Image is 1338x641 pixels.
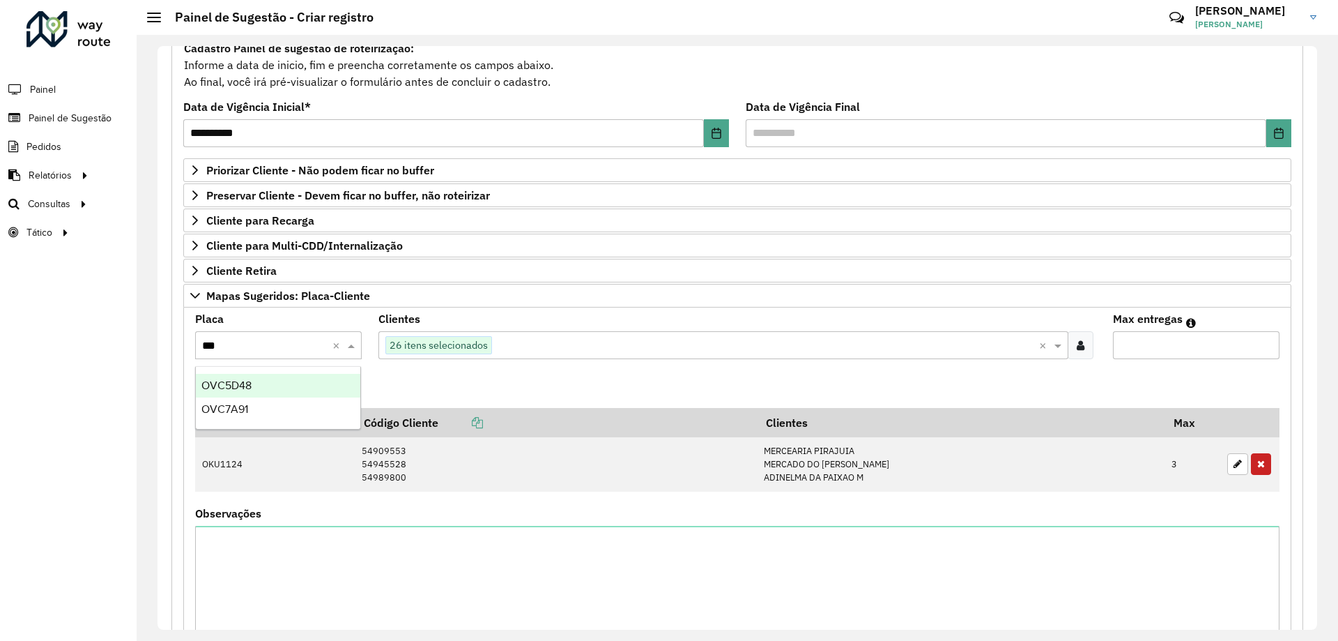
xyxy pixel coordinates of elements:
[354,437,756,492] td: 54909553 54945528 54989800
[386,337,491,354] span: 26 itens selecionados
[183,209,1291,232] a: Cliente para Recarga
[206,290,370,301] span: Mapas Sugeridos: Placa-Cliente
[201,403,248,415] span: OVC7A91
[704,119,729,147] button: Choose Date
[1266,119,1291,147] button: Choose Date
[206,215,314,226] span: Cliente para Recarga
[354,408,756,437] th: Código Cliente
[183,234,1291,257] a: Cliente para Multi-CDD/Internalização
[195,310,224,327] label: Placa
[206,190,490,201] span: Preservar Cliente - Devem ficar no buffer, não roteirizar
[206,265,277,276] span: Cliente Retira
[195,437,354,492] td: OKU1124
[1195,4,1300,17] h3: [PERSON_NAME]
[195,505,261,522] label: Observações
[206,165,434,176] span: Priorizar Cliente - Não podem ficar no buffer
[1039,337,1051,354] span: Clear all
[1162,3,1192,33] a: Contato Rápido
[183,98,311,115] label: Data de Vigência Inicial
[746,98,860,115] label: Data de Vigência Final
[183,259,1291,282] a: Cliente Retira
[29,111,111,126] span: Painel de Sugestão
[26,225,52,240] span: Tático
[1164,437,1220,492] td: 3
[1186,317,1196,329] em: Máximo de clientes que serão colocados na mesma rota com os clientes informados
[183,39,1291,91] div: Informe a data de inicio, fim e preencha corretamente os campos abaixo. Ao final, você irá pré-vi...
[378,310,420,327] label: Clientes
[161,10,374,25] h2: Painel de Sugestão - Criar registro
[1195,18,1300,31] span: [PERSON_NAME]
[757,408,1164,437] th: Clientes
[332,337,344,354] span: Clear all
[195,366,361,430] ng-dropdown-panel: Options list
[201,379,252,391] span: OVC5D48
[183,183,1291,207] a: Preservar Cliente - Devem ficar no buffer, não roteirizar
[184,41,414,55] strong: Cadastro Painel de sugestão de roteirização:
[438,416,483,430] a: Copiar
[757,437,1164,492] td: MERCEARIA PIRAJUIA MERCADO DO [PERSON_NAME] ADINELMA DA PAIXAO M
[29,168,72,183] span: Relatórios
[183,158,1291,182] a: Priorizar Cliente - Não podem ficar no buffer
[1113,310,1183,327] label: Max entregas
[183,284,1291,308] a: Mapas Sugeridos: Placa-Cliente
[30,82,56,97] span: Painel
[1164,408,1220,437] th: Max
[206,240,403,251] span: Cliente para Multi-CDD/Internalização
[26,139,61,154] span: Pedidos
[28,197,70,211] span: Consultas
